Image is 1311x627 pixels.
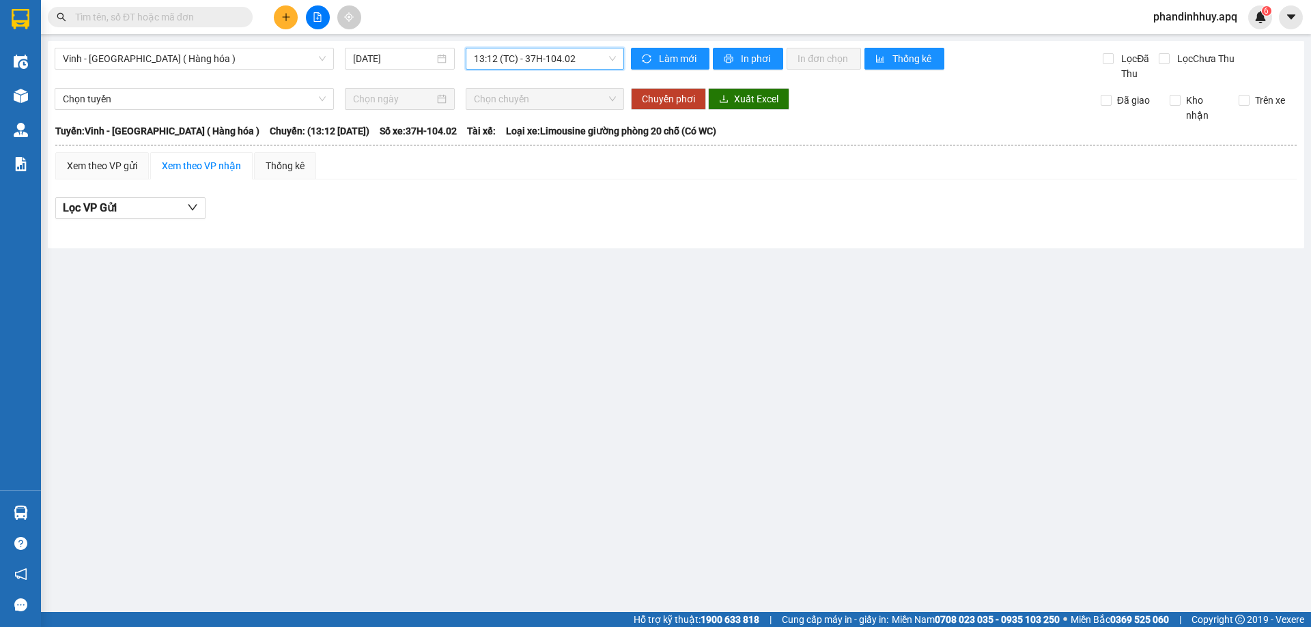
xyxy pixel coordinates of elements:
[14,55,28,69] img: warehouse-icon
[14,89,28,103] img: warehouse-icon
[187,202,198,213] span: down
[353,91,434,106] input: Chọn ngày
[337,5,361,29] button: aim
[14,157,28,171] img: solution-icon
[281,12,291,22] span: plus
[787,48,861,70] button: In đơn chọn
[1110,614,1169,625] strong: 0369 525 060
[75,10,236,25] input: Tìm tên, số ĐT hoặc mã đơn
[313,12,322,22] span: file-add
[634,612,759,627] span: Hỗ trợ kỹ thuật:
[1279,5,1303,29] button: caret-down
[1172,51,1237,66] span: Lọc Chưa Thu
[701,614,759,625] strong: 1900 633 818
[474,48,616,69] span: 13:12 (TC) - 37H-104.02
[55,197,206,219] button: Lọc VP Gửi
[14,568,27,581] span: notification
[892,51,933,66] span: Thống kê
[344,12,354,22] span: aim
[741,51,772,66] span: In phơi
[892,612,1060,627] span: Miền Nam
[1235,615,1245,624] span: copyright
[1181,93,1228,123] span: Kho nhận
[266,158,305,173] div: Thống kê
[875,54,887,65] span: bar-chart
[1179,612,1181,627] span: |
[713,48,783,70] button: printerIn phơi
[353,51,434,66] input: 12/09/2025
[724,54,735,65] span: printer
[631,48,709,70] button: syncLàm mới
[864,48,944,70] button: bar-chartThống kê
[1264,6,1269,16] span: 6
[306,5,330,29] button: file-add
[770,612,772,627] span: |
[1063,617,1067,622] span: ⚪️
[1285,11,1297,23] span: caret-down
[57,12,66,22] span: search
[55,126,259,136] b: Tuyến: Vinh - [GEOGRAPHIC_DATA] ( Hàng hóa )
[1116,51,1158,81] span: Lọc Đã Thu
[1112,93,1155,108] span: Đã giao
[1254,11,1267,23] img: icon-new-feature
[67,158,137,173] div: Xem theo VP gửi
[63,89,326,109] span: Chọn tuyến
[12,9,29,29] img: logo-vxr
[1262,6,1271,16] sup: 6
[1071,612,1169,627] span: Miền Bắc
[935,614,1060,625] strong: 0708 023 035 - 0935 103 250
[467,123,496,138] span: Tài xế:
[14,506,28,520] img: warehouse-icon
[380,123,457,138] span: Số xe: 37H-104.02
[270,123,369,138] span: Chuyến: (13:12 [DATE])
[274,5,298,29] button: plus
[782,612,888,627] span: Cung cấp máy in - giấy in:
[14,123,28,137] img: warehouse-icon
[14,537,27,550] span: question-circle
[162,158,241,173] div: Xem theo VP nhận
[659,51,699,66] span: Làm mới
[14,598,27,611] span: message
[631,88,706,110] button: Chuyển phơi
[1142,8,1248,25] span: phandinhhuy.apq
[474,89,616,109] span: Chọn chuyến
[63,199,117,216] span: Lọc VP Gửi
[642,54,653,65] span: sync
[1250,93,1291,108] span: Trên xe
[506,123,716,138] span: Loại xe: Limousine giường phòng 20 chỗ (Có WC)
[63,48,326,69] span: Vinh - Hà Nội ( Hàng hóa )
[708,88,789,110] button: downloadXuất Excel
